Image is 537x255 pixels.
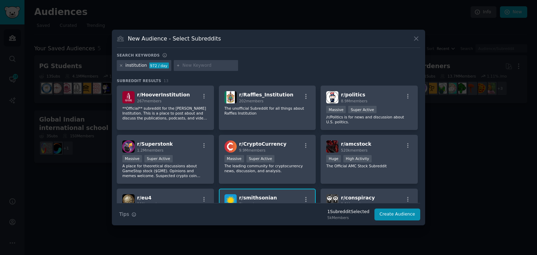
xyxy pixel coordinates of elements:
input: New Keyword [182,63,236,69]
p: **Official** subreddit for the [PERSON_NAME] Institution. This is a place to post about and discu... [122,106,208,121]
span: 380k members [137,202,164,206]
h3: New Audience - Select Subreddits [128,35,221,42]
img: HooverInstitution [122,91,135,103]
span: r/ eu4 [137,195,151,201]
span: 1.2M members [137,148,164,152]
p: /r/Politics is for news and discussion about U.S. politics. [326,115,412,124]
button: Create Audience [374,209,421,220]
div: Super Active [246,155,275,162]
span: 5k members [239,202,261,206]
img: amcstock [326,140,338,153]
span: 13 [164,79,169,83]
div: Massive [224,155,244,162]
p: The leading community for cryptocurrency news, discussion, and analysis. [224,163,310,173]
img: Raffles_Institution [224,91,237,103]
span: r/ CryptoCurrency [239,141,287,147]
div: institution [126,63,147,69]
img: conspiracy [326,194,338,206]
div: 1 Subreddit Selected [327,209,369,215]
div: Huge [326,155,341,162]
img: Superstonk [122,140,135,153]
span: r/ amcstock [341,141,371,147]
div: High Activity [343,155,372,162]
div: Massive [326,106,346,113]
div: 5k Members [327,215,369,220]
button: Tips [117,208,139,220]
span: Subreddit Results [117,78,161,83]
span: 267 members [137,99,162,103]
span: r/ Superstonk [137,141,173,147]
span: 9.9M members [239,148,266,152]
span: 202 members [239,99,264,103]
p: A place for theoretical discussions about GameStop stock ($GME). Opinions and memes welcome. Susp... [122,163,208,178]
div: 972 / day [149,63,169,69]
span: r/ HooverInstitution [137,92,190,97]
span: Tips [119,211,129,218]
div: Super Active [144,155,173,162]
p: The unofficial Subreddit for all things about Raffles Institution [224,106,310,116]
span: 2.2M members [341,202,367,206]
img: CryptoCurrency [224,140,237,153]
p: The Official AMC Stock Subreddit [326,163,412,168]
img: eu4 [122,194,135,206]
span: r/ smithsonian [239,195,277,201]
span: r/ Raffles_Institution [239,92,293,97]
span: 520k members [341,148,367,152]
h3: Search keywords [117,53,160,58]
span: 8.9M members [341,99,367,103]
div: Super Active [348,106,377,113]
span: r/ politics [341,92,365,97]
div: Massive [122,155,142,162]
img: politics [326,91,338,103]
span: r/ conspiracy [341,195,375,201]
img: smithsonian [224,194,237,206]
